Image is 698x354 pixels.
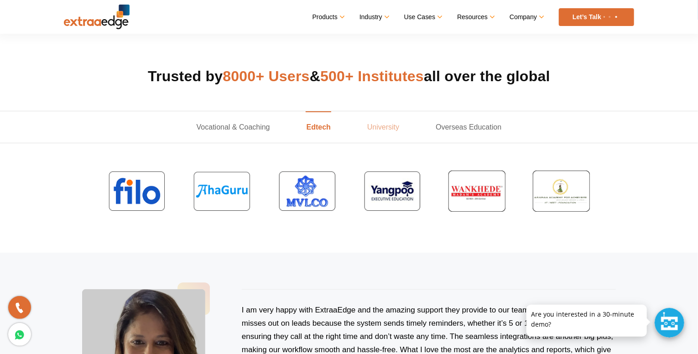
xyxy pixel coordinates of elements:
a: Company [510,10,543,24]
a: Edtech [288,111,349,143]
span: 8000+ Users [223,68,309,84]
div: Chat [655,308,684,338]
a: University [349,111,417,143]
span: 500+ Institutes [320,68,424,84]
a: Let’s Talk [559,8,634,26]
a: Industry [359,10,388,24]
a: Vocational & Coaching [178,111,288,143]
a: Use Cases [404,10,441,24]
a: Overseas Education [417,111,520,143]
a: Resources [457,10,494,24]
a: Products [313,10,344,24]
h2: Trusted by & all over the global [64,65,634,87]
